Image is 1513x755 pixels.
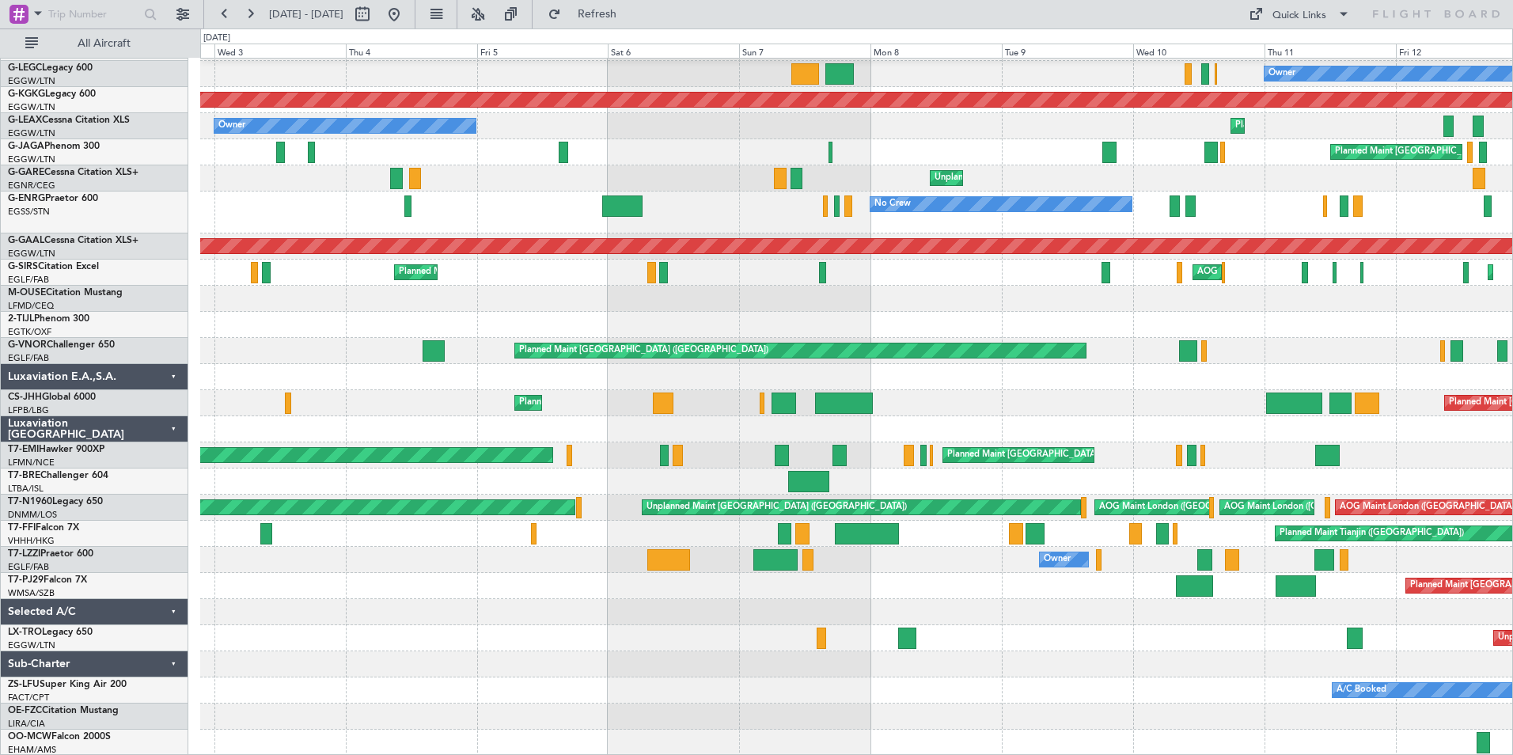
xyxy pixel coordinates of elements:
a: EGGW/LTN [8,248,55,260]
a: EGTK/OXF [8,326,51,338]
span: LX-TRO [8,628,42,637]
div: AOG Maint [PERSON_NAME] [1197,260,1318,284]
div: No Crew [874,192,911,216]
span: M-OUSE [8,288,46,298]
div: Thu 11 [1265,44,1396,58]
div: [DATE] [203,32,230,45]
a: EGGW/LTN [8,639,55,651]
div: Wed 3 [214,44,346,58]
span: G-LEGC [8,63,42,73]
a: FACT/CPT [8,692,49,704]
a: LFMN/NCE [8,457,55,469]
span: CS-JHH [8,393,42,402]
a: G-KGKGLegacy 600 [8,89,96,99]
div: Planned Maint [GEOGRAPHIC_DATA] ([GEOGRAPHIC_DATA]) [519,391,768,415]
a: VHHH/HKG [8,535,55,547]
span: G-JAGA [8,142,44,151]
div: Tue 9 [1002,44,1133,58]
a: EGGW/LTN [8,101,55,113]
a: G-SIRSCitation Excel [8,262,99,271]
div: Planned Maint [GEOGRAPHIC_DATA] ([GEOGRAPHIC_DATA]) [519,339,768,362]
a: G-LEGCLegacy 600 [8,63,93,73]
div: Planned Maint [GEOGRAPHIC_DATA] [947,443,1098,467]
a: EGLF/FAB [8,274,49,286]
span: OO-MCW [8,732,51,742]
span: T7-N1960 [8,497,52,506]
a: EGNR/CEG [8,180,55,192]
span: T7-BRE [8,471,40,480]
div: Owner [1268,62,1295,85]
a: OO-MCWFalcon 2000S [8,732,111,742]
a: 2-TIJLPhenom 300 [8,314,89,324]
a: EGGW/LTN [8,154,55,165]
div: Sun 7 [739,44,870,58]
div: Owner [1044,548,1071,571]
button: All Aircraft [17,31,172,56]
div: Unplanned Maint [GEOGRAPHIC_DATA] ([GEOGRAPHIC_DATA]) [647,495,907,519]
span: G-VNOR [8,340,47,350]
a: LFMD/CEQ [8,300,54,312]
a: DNMM/LOS [8,509,57,521]
a: OE-FZCCitation Mustang [8,706,119,715]
input: Trip Number [48,2,139,26]
a: EGLF/FAB [8,352,49,364]
a: EGGW/LTN [8,127,55,139]
div: Planned Maint [GEOGRAPHIC_DATA] ([GEOGRAPHIC_DATA]) [1235,114,1485,138]
a: EGSS/STN [8,206,50,218]
span: 2-TIJL [8,314,34,324]
a: WMSA/SZB [8,587,55,599]
a: T7-BREChallenger 604 [8,471,108,480]
a: ZS-LFUSuper King Air 200 [8,680,127,689]
span: G-LEAX [8,116,42,125]
a: EGLF/FAB [8,561,49,573]
a: T7-FFIFalcon 7X [8,523,79,533]
a: G-LEAXCessna Citation XLS [8,116,130,125]
div: AOG Maint London ([GEOGRAPHIC_DATA]) [1224,495,1401,519]
span: T7-PJ29 [8,575,44,585]
span: All Aircraft [41,38,167,49]
a: G-ENRGPraetor 600 [8,194,98,203]
span: ZS-LFU [8,680,40,689]
span: T7-LZZI [8,549,40,559]
span: OE-FZC [8,706,42,715]
div: Fri 5 [477,44,609,58]
a: T7-LZZIPraetor 600 [8,549,93,559]
a: G-GAALCessna Citation XLS+ [8,236,138,245]
button: Quick Links [1241,2,1358,27]
button: Refresh [540,2,635,27]
a: T7-N1960Legacy 650 [8,497,103,506]
div: Unplanned Maint Chester [935,166,1037,190]
span: G-SIRS [8,262,38,271]
div: Sat 6 [608,44,739,58]
a: G-JAGAPhenom 300 [8,142,100,151]
a: G-GARECessna Citation XLS+ [8,168,138,177]
span: T7-FFI [8,523,36,533]
a: EGGW/LTN [8,75,55,87]
a: T7-EMIHawker 900XP [8,445,104,454]
a: T7-PJ29Falcon 7X [8,575,87,585]
div: Thu 4 [346,44,477,58]
span: G-GARE [8,168,44,177]
a: CS-JHHGlobal 6000 [8,393,96,402]
a: M-OUSECitation Mustang [8,288,123,298]
div: Planned Maint Tianjin ([GEOGRAPHIC_DATA]) [1280,522,1464,545]
span: G-GAAL [8,236,44,245]
span: T7-EMI [8,445,39,454]
span: G-KGKG [8,89,45,99]
div: Planned Maint [GEOGRAPHIC_DATA] ([GEOGRAPHIC_DATA]) [399,260,648,284]
span: Refresh [564,9,631,20]
a: LTBA/ISL [8,483,44,495]
div: Wed 10 [1133,44,1265,58]
div: AOG Maint London ([GEOGRAPHIC_DATA]) [1099,495,1276,519]
span: [DATE] - [DATE] [269,7,343,21]
a: G-VNORChallenger 650 [8,340,115,350]
span: G-ENRG [8,194,45,203]
div: Mon 8 [870,44,1002,58]
div: A/C Booked [1337,678,1386,702]
a: LFPB/LBG [8,404,49,416]
div: Quick Links [1272,8,1326,24]
div: Owner [218,114,245,138]
a: LX-TROLegacy 650 [8,628,93,637]
a: LIRA/CIA [8,718,45,730]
